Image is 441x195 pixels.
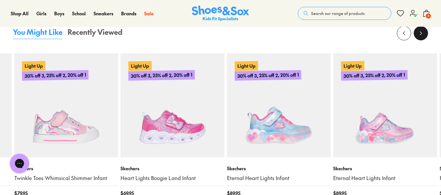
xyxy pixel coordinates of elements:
[22,70,88,81] p: 30% off 3, 25% off 2, 20% off 1
[14,174,118,182] a: Twinkle Toes Whimsical Shimmer Infant
[234,70,301,81] p: 30% off 3, 25% off 2, 20% off 1
[311,10,365,16] span: Search our range of products
[298,7,391,20] button: Search our range of products
[227,174,331,182] a: Eternal Heart Lights Infant
[22,61,45,71] p: Light Up
[333,174,437,182] a: Eternal Heart Lights Infant
[422,6,430,21] button: 3
[192,6,249,21] a: Shoes & Sox
[425,13,432,19] span: 3
[121,10,136,17] a: Brands
[144,10,154,17] a: Sale
[14,53,118,158] a: Light Up30% off 3, 25% off 2, 20% off 1
[227,165,331,172] p: Skechers
[13,27,62,39] button: You Might Like
[234,61,258,71] p: Light Up
[341,70,408,81] p: 30% off 3, 25% off 2, 20% off 1
[54,10,64,17] a: Boys
[341,61,364,71] p: Light Up
[128,70,195,81] p: 30% off 3, 25% off 2, 20% off 1
[14,165,118,172] p: Skechers
[11,10,29,17] a: Shop All
[333,165,437,172] p: Skechers
[120,174,224,182] a: Heart Lights Boogie Land Infant
[94,10,113,17] a: Sneakers
[72,10,86,17] a: School
[128,61,152,71] p: Light Up
[120,165,224,172] p: Skechers
[6,151,32,175] iframe: Gorgias live chat messenger
[192,6,249,21] img: SNS_Logo_Responsive.svg
[36,10,46,17] a: Girls
[68,27,122,39] button: Recently Viewed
